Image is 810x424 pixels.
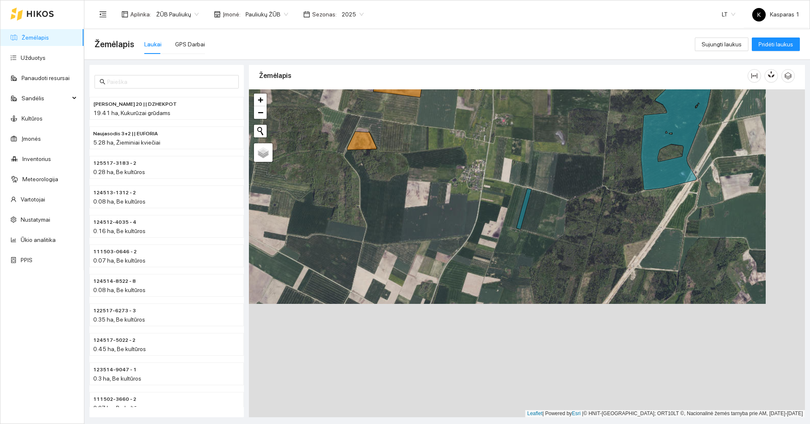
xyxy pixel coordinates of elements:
[303,11,310,18] span: calendar
[93,139,160,146] span: 5.28 ha, Žieminiai kviečiai
[752,38,800,51] button: Pridėti laukus
[144,40,162,49] div: Laukai
[254,143,273,162] a: Layers
[722,8,735,21] span: LT
[258,94,263,105] span: +
[130,10,151,19] span: Aplinka :
[258,107,263,118] span: −
[93,228,146,234] span: 0.16 ha, Be kultūros
[94,6,111,23] button: menu-fold
[246,8,288,21] span: Pauliukų ŽŪB
[93,405,145,411] span: 0.27 ha, Be kultūros
[93,346,146,352] span: 0.45 ha, Be kultūros
[99,11,107,18] span: menu-fold
[312,10,337,19] span: Sezonas :
[93,336,135,344] span: 124517-5022 - 2
[254,106,267,119] a: Zoom out
[93,130,158,138] span: Naujasodis 3+2 || EUFORIA
[93,287,146,293] span: 0.08 ha, Be kultūros
[22,156,51,162] a: Inventorius
[93,375,141,382] span: 0.3 ha, Be kultūros
[93,248,137,256] span: 111503-0646 - 2
[94,38,134,51] span: Žemėlapis
[93,189,136,197] span: 124513-1312 - 2
[93,257,146,264] span: 0.07 ha, Be kultūros
[93,198,146,205] span: 0.08 ha, Be kultūros
[22,34,49,41] a: Žemėlapis
[93,159,136,167] span: 125517-3183 - 2
[757,8,761,21] span: K
[93,110,170,116] span: 19.41 ha, Kukurūzai grūdams
[748,72,761,79] span: column-width
[342,8,364,21] span: 2025
[759,40,793,49] span: Pridėti laukus
[259,64,748,88] div: Žemėlapis
[21,216,50,223] a: Nustatymai
[695,41,748,48] a: Sujungti laukus
[93,277,136,285] span: 124514-8522 - 8
[572,411,581,416] a: Esri
[107,77,234,86] input: Paieška
[93,307,136,315] span: 122517-6273 - 3
[121,11,128,18] span: layout
[22,115,43,122] a: Kultūros
[22,135,41,142] a: Įmonės
[21,54,46,61] a: Užduotys
[748,69,761,83] button: column-width
[214,11,221,18] span: shop
[93,395,136,403] span: 111502-3660 - 2
[525,410,805,417] div: | Powered by © HNIT-[GEOGRAPHIC_DATA]; ORT10LT ©, Nacionalinė žemės tarnyba prie AM, [DATE]-[DATE]
[527,411,543,416] a: Leaflet
[100,79,105,85] span: search
[752,11,799,18] span: Kasparas 1
[752,41,800,48] a: Pridėti laukus
[93,169,145,175] span: 0.28 ha, Be kultūros
[223,10,240,19] span: Įmonė :
[93,100,177,108] span: Prie Gudaičio 20 || DZHEKPOT
[175,40,205,49] div: GPS Darbai
[93,366,137,374] span: 123514-9047 - 1
[21,257,32,263] a: PPIS
[254,125,267,137] button: Initiate a new search
[21,236,56,243] a: Ūkio analitika
[21,196,45,203] a: Vartotojai
[702,40,742,49] span: Sujungti laukus
[22,176,58,182] a: Meteorologija
[254,94,267,106] a: Zoom in
[22,75,70,81] a: Panaudoti resursai
[93,316,145,323] span: 0.35 ha, Be kultūros
[695,38,748,51] button: Sujungti laukus
[156,8,199,21] span: ŽŪB Pauliukų
[93,218,136,226] span: 124512-4035 - 4
[22,90,70,107] span: Sandėlis
[582,411,583,416] span: |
